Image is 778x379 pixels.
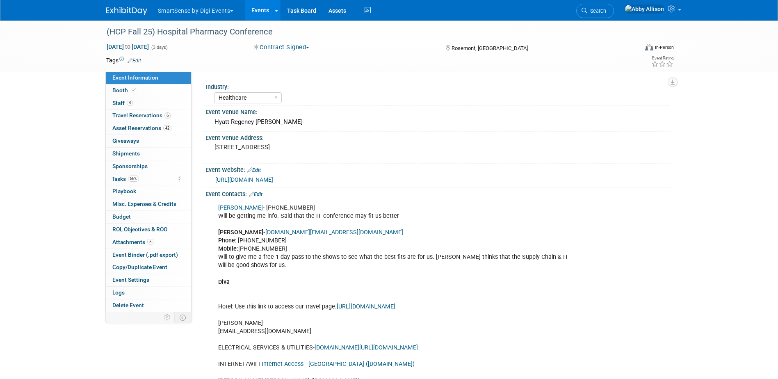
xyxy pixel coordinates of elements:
[106,211,191,223] a: Budget
[112,188,136,194] span: Playbook
[124,43,132,50] span: to
[655,44,674,50] div: In-Person
[218,237,235,244] b: Phone
[590,43,674,55] div: Event Format
[127,100,133,106] span: 4
[112,201,176,207] span: Misc. Expenses & Credits
[106,7,147,15] img: ExhibitDay
[218,204,263,211] a: [PERSON_NAME]
[337,303,395,310] a: [URL][DOMAIN_NAME]
[265,229,403,236] a: [DOMAIN_NAME][EMAIL_ADDRESS][DOMAIN_NAME]
[112,150,140,157] span: Shipments
[205,188,672,199] div: Event Contacts:
[106,287,191,299] a: Logs
[625,5,664,14] img: Abby Allison
[205,164,672,174] div: Event Website:
[106,122,191,135] a: Asset Reservations42
[218,229,265,236] b: [PERSON_NAME]-
[452,45,528,51] span: Rosemont, [GEOGRAPHIC_DATA]
[106,148,191,160] a: Shipments
[651,56,673,60] div: Event Rating
[251,43,313,52] button: Contract Signed
[112,264,167,270] span: Copy/Duplicate Event
[174,312,191,323] td: Toggle Event Tabs
[163,125,171,131] span: 42
[106,135,191,147] a: Giveaways
[112,125,171,131] span: Asset Reservations
[249,192,262,197] a: Edit
[106,97,191,110] a: Staff4
[112,137,139,144] span: Giveaways
[128,58,141,64] a: Edit
[112,239,153,245] span: Attachments
[112,226,167,233] span: ROI, Objectives & ROO
[106,185,191,198] a: Playbook
[128,176,139,182] span: 56%
[576,4,614,18] a: Search
[164,112,171,119] span: 6
[215,176,273,183] a: [URL][DOMAIN_NAME]
[104,25,626,39] div: (HCP Fall 25) Hospital Pharmacy Conference
[106,249,191,261] a: Event Binder (.pdf export)
[147,239,153,245] span: 5
[112,176,139,182] span: Tasks
[106,299,191,312] a: Delete Event
[106,160,191,173] a: Sponsorships
[106,84,191,97] a: Booth
[106,72,191,84] a: Event Information
[112,289,125,296] span: Logs
[205,106,672,116] div: Event Venue Name:
[160,312,175,323] td: Personalize Event Tab Strip
[112,100,133,106] span: Staff
[205,132,672,142] div: Event Venue Address:
[206,81,668,91] div: Industry:
[112,163,148,169] span: Sponsorships
[112,112,171,119] span: Travel Reservations
[218,279,230,285] b: Diva
[106,224,191,236] a: ROI, Objectives & ROO
[247,167,261,173] a: Edit
[112,276,149,283] span: Event Settings
[214,144,391,151] pre: [STREET_ADDRESS]
[106,274,191,286] a: Event Settings
[106,198,191,210] a: Misc. Expenses & Credits
[645,44,653,50] img: Format-Inperson.png
[132,88,136,92] i: Booth reservation complete
[106,236,191,249] a: Attachments5
[106,173,191,185] a: Tasks56%
[262,361,415,368] a: Internet Access - [GEOGRAPHIC_DATA] ([DOMAIN_NAME])
[112,251,178,258] span: Event Binder (.pdf export)
[218,245,238,252] b: Mobile:
[315,344,418,351] a: [DOMAIN_NAME][URL][DOMAIN_NAME]
[106,261,191,274] a: Copy/Duplicate Event
[112,87,137,94] span: Booth
[587,8,606,14] span: Search
[106,43,149,50] span: [DATE] [DATE]
[106,110,191,122] a: Travel Reservations6
[112,302,144,308] span: Delete Event
[112,213,131,220] span: Budget
[212,116,666,128] div: Hyatt Regency [PERSON_NAME]
[151,45,168,50] span: (3 days)
[106,56,141,64] td: Tags
[112,74,158,81] span: Event Information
